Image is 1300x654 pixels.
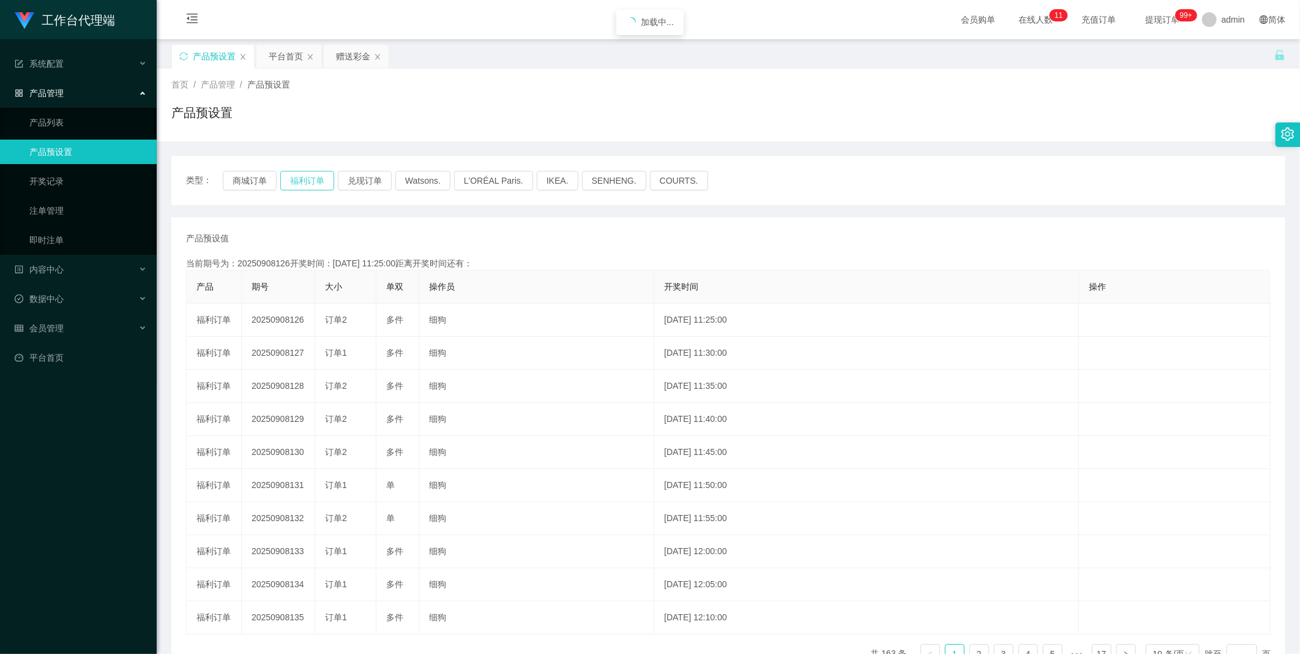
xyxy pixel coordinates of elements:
[1274,50,1285,61] i: 图标: unlock
[223,171,277,190] button: 商城订单
[325,480,347,490] span: 订单1
[15,265,64,274] span: 内容中心
[239,53,247,61] i: 图标: close
[386,612,403,622] span: 多件
[196,282,214,291] span: 产品
[307,53,314,61] i: 图标: close
[386,414,403,424] span: 多件
[654,337,1079,370] td: [DATE] 11:30:00
[242,502,315,535] td: 20250908132
[582,171,646,190] button: SENHENG.
[664,282,698,291] span: 开奖时间
[242,436,315,469] td: 20250908130
[1260,15,1268,24] i: 图标: global
[242,337,315,370] td: 20250908127
[650,171,708,190] button: COURTS.
[325,513,347,523] span: 订单2
[15,345,147,370] a: 图标: dashboard平台首页
[15,323,64,333] span: 会员管理
[386,447,403,457] span: 多件
[240,80,242,89] span: /
[419,601,654,634] td: 细狗
[338,171,392,190] button: 兑现订单
[654,568,1079,601] td: [DATE] 12:05:00
[419,403,654,436] td: 细狗
[419,436,654,469] td: 细狗
[15,59,64,69] span: 系统配置
[29,198,147,223] a: 注单管理
[29,228,147,252] a: 即时注单
[171,1,213,40] i: 图标: menu-fold
[419,304,654,337] td: 细狗
[29,169,147,194] a: 开奖记录
[252,282,269,291] span: 期号
[654,370,1079,403] td: [DATE] 11:35:00
[1076,15,1123,24] span: 充值订单
[193,80,196,89] span: /
[336,45,370,68] div: 赠送彩金
[242,601,315,634] td: 20250908135
[1059,9,1063,21] p: 1
[15,324,23,333] i: 图标: table
[325,447,347,457] span: 订单2
[419,568,654,601] td: 细狗
[269,45,303,68] div: 平台首页
[29,110,147,135] a: 产品列表
[325,546,347,556] span: 订单1
[419,502,654,535] td: 细狗
[1281,127,1294,141] i: 图标: setting
[187,304,242,337] td: 福利订单
[1050,9,1067,21] sup: 11
[654,304,1079,337] td: [DATE] 11:25:00
[325,414,347,424] span: 订单2
[325,612,347,622] span: 订单1
[654,436,1079,469] td: [DATE] 11:45:00
[42,1,115,40] h1: 工作台代理端
[654,502,1079,535] td: [DATE] 11:55:00
[193,45,236,68] div: 产品预设置
[419,370,654,403] td: 细狗
[1012,15,1059,24] span: 在线人数
[386,348,403,358] span: 多件
[187,535,242,568] td: 福利订单
[187,601,242,634] td: 福利订单
[386,579,403,589] span: 多件
[395,171,450,190] button: Watsons.
[187,469,242,502] td: 福利订单
[242,469,315,502] td: 20250908131
[1140,15,1186,24] span: 提现订单
[15,59,23,68] i: 图标: form
[242,403,315,436] td: 20250908129
[171,103,233,122] h1: 产品预设置
[325,579,347,589] span: 订单1
[1175,9,1197,21] sup: 1110
[419,535,654,568] td: 细狗
[537,171,578,190] button: IKEA.
[1089,282,1106,291] span: 操作
[386,513,395,523] span: 单
[641,17,674,27] span: 加载中...
[325,315,347,325] span: 订单2
[454,171,533,190] button: L'ORÉAL Paris.
[419,337,654,370] td: 细狗
[247,80,290,89] span: 产品预设置
[242,370,315,403] td: 20250908128
[325,282,342,291] span: 大小
[15,295,23,303] i: 图标: check-circle-o
[187,502,242,535] td: 福利订单
[187,337,242,370] td: 福利订单
[654,601,1079,634] td: [DATE] 12:10:00
[186,171,223,190] span: 类型：
[386,546,403,556] span: 多件
[187,370,242,403] td: 福利订单
[15,15,115,24] a: 工作台代理端
[654,469,1079,502] td: [DATE] 11:50:00
[187,568,242,601] td: 福利订单
[187,436,242,469] td: 福利订单
[386,381,403,391] span: 多件
[15,88,64,98] span: 产品管理
[15,89,23,97] i: 图标: appstore-o
[15,294,64,304] span: 数据中心
[201,80,235,89] span: 产品管理
[419,469,654,502] td: 细狗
